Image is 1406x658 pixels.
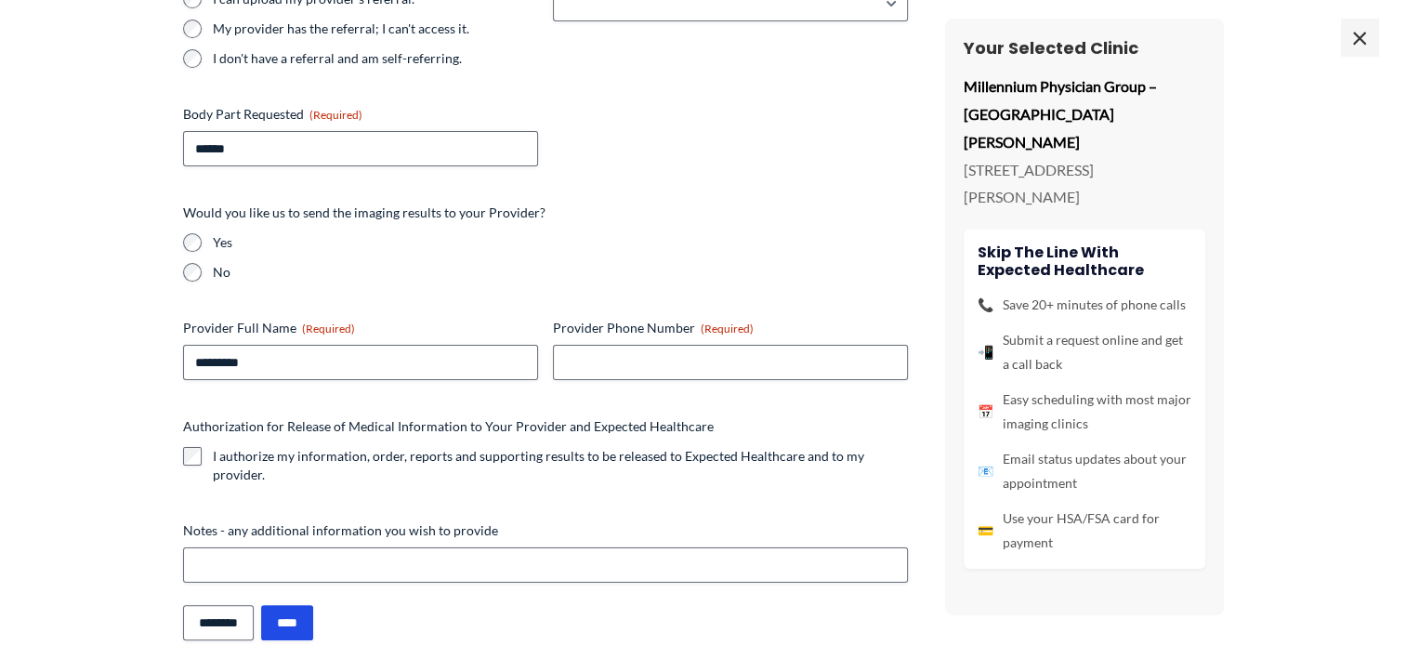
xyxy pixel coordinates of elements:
label: No [213,263,908,282]
legend: Authorization for Release of Medical Information to Your Provider and Expected Healthcare [183,417,714,436]
p: [STREET_ADDRESS][PERSON_NAME] [964,156,1205,211]
li: Easy scheduling with most major imaging clinics [978,388,1191,436]
span: × [1341,19,1378,56]
label: Provider Full Name [183,319,538,337]
span: (Required) [309,108,362,122]
span: 📞 [978,293,993,317]
span: 📅 [978,400,993,424]
label: I don't have a referral and am self-referring. [213,49,538,68]
h3: Your Selected Clinic [964,37,1205,59]
label: I authorize my information, order, reports and supporting results to be released to Expected Heal... [213,447,908,484]
li: Save 20+ minutes of phone calls [978,293,1191,317]
h4: Skip the line with Expected Healthcare [978,243,1191,279]
label: Provider Phone Number [553,319,908,337]
span: (Required) [302,322,355,336]
label: My provider has the referral; I can't access it. [213,20,538,38]
legend: Would you like us to send the imaging results to your Provider? [183,204,545,222]
span: (Required) [701,322,754,336]
li: Email status updates about your appointment [978,447,1191,495]
li: Use your HSA/FSA card for payment [978,507,1191,555]
span: 📧 [978,459,993,483]
label: Yes [213,233,908,252]
span: 💳 [978,519,993,543]
label: Notes - any additional information you wish to provide [183,521,908,540]
li: Submit a request online and get a call back [978,328,1191,376]
span: 📲 [978,340,993,364]
p: Millennium Physician Group – [GEOGRAPHIC_DATA][PERSON_NAME] [964,72,1205,155]
label: Body Part Requested [183,105,538,124]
